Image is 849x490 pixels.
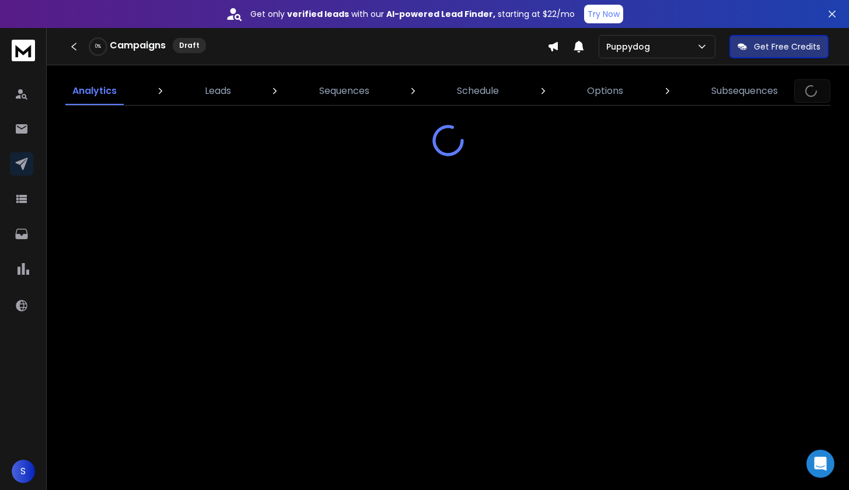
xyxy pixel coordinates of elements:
div: Open Intercom Messenger [806,450,834,478]
button: Get Free Credits [729,35,829,58]
p: Puppydog [606,41,655,52]
p: Get only with our starting at $22/mo [250,8,575,20]
p: Options [587,84,623,98]
p: 0 % [95,43,101,50]
button: Try Now [584,5,623,23]
button: S [12,460,35,483]
strong: AI-powered Lead Finder, [386,8,495,20]
p: Schedule [457,84,499,98]
a: Options [580,77,630,105]
a: Analytics [65,77,124,105]
p: Analytics [72,84,117,98]
p: Try Now [588,8,620,20]
img: logo [12,40,35,61]
a: Subsequences [704,77,785,105]
a: Leads [198,77,238,105]
p: Sequences [319,84,369,98]
div: Draft [173,38,206,53]
p: Leads [205,84,231,98]
h1: Campaigns [110,38,166,52]
p: Get Free Credits [754,41,820,52]
a: Sequences [312,77,376,105]
a: Schedule [450,77,506,105]
p: Subsequences [711,84,778,98]
strong: verified leads [287,8,349,20]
